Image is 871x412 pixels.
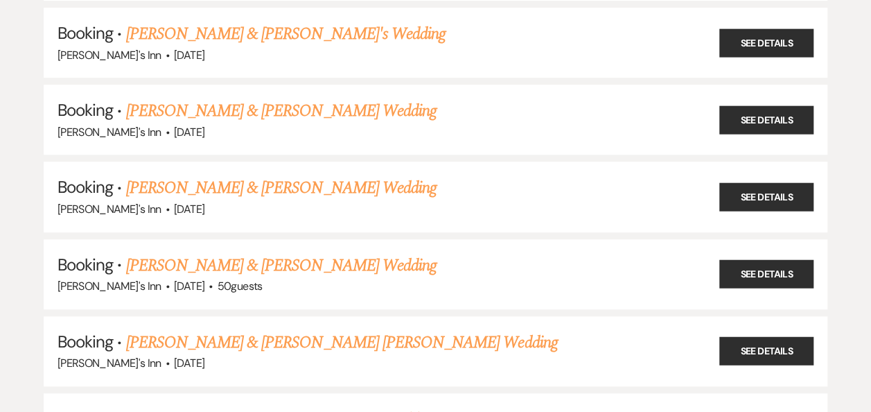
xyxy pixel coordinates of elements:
[719,337,813,366] a: See Details
[174,125,204,139] span: [DATE]
[58,22,113,44] span: Booking
[126,98,437,123] a: [PERSON_NAME] & [PERSON_NAME] Wedding
[719,105,813,134] a: See Details
[174,279,204,293] span: [DATE]
[126,330,558,355] a: [PERSON_NAME] & [PERSON_NAME] [PERSON_NAME] Wedding
[719,28,813,57] a: See Details
[126,253,437,278] a: [PERSON_NAME] & [PERSON_NAME] Wedding
[58,176,113,198] span: Booking
[174,48,204,62] span: [DATE]
[58,202,161,216] span: [PERSON_NAME]'s Inn
[126,22,446,46] a: [PERSON_NAME] & [PERSON_NAME]'s Wedding
[58,331,113,352] span: Booking
[58,356,161,370] span: [PERSON_NAME]'s Inn
[126,175,437,200] a: [PERSON_NAME] & [PERSON_NAME] Wedding
[58,279,161,293] span: [PERSON_NAME]'s Inn
[58,254,113,275] span: Booking
[58,125,161,139] span: [PERSON_NAME]'s Inn
[719,260,813,289] a: See Details
[218,279,263,293] span: 50 guests
[58,99,113,121] span: Booking
[174,356,204,370] span: [DATE]
[58,48,161,62] span: [PERSON_NAME]'s Inn
[719,182,813,211] a: See Details
[174,202,204,216] span: [DATE]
